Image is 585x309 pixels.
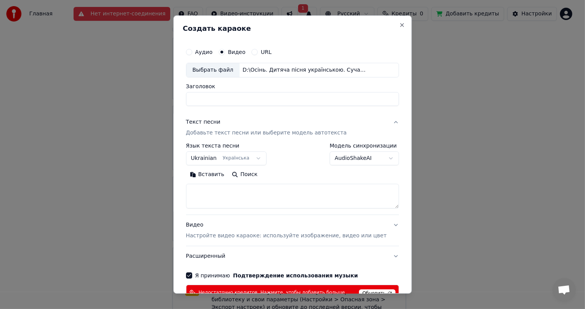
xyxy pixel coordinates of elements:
label: Заголовок [186,84,399,89]
button: Расширенный [186,246,399,266]
label: URL [261,49,272,55]
p: Настройте видео караоке: используйте изображение, видео или цвет [186,232,387,240]
button: Поиск [228,168,261,181]
p: Добавьте текст песни или выберите модель автотекста [186,129,347,137]
span: Недостаточно кредитов. Нажмите, чтобы добавить больше [199,290,345,296]
div: D:\Осінь. Дитяча пісня українською. Сучасні дитячі пісні 2024.mp4 [240,66,370,74]
button: Вставить [186,168,228,181]
label: Я принимаю [195,273,358,278]
button: Текст песниДобавьте текст песни или выберите модель автотекста [186,112,399,143]
h2: Создать караоке [183,25,402,32]
label: Видео [228,49,246,55]
div: Текст песниДобавьте текст песни или выберите модель автотекста [186,143,399,215]
span: Обновить [359,289,396,298]
label: Язык текста песни [186,143,267,148]
button: Я принимаю [233,273,358,278]
div: Текст песни [186,118,221,126]
div: Видео [186,221,387,240]
div: Выбрать файл [186,63,240,77]
label: Аудио [195,49,213,55]
label: Модель синхронизации [330,143,399,148]
button: ВидеоНастройте видео караоке: используйте изображение, видео или цвет [186,215,399,246]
